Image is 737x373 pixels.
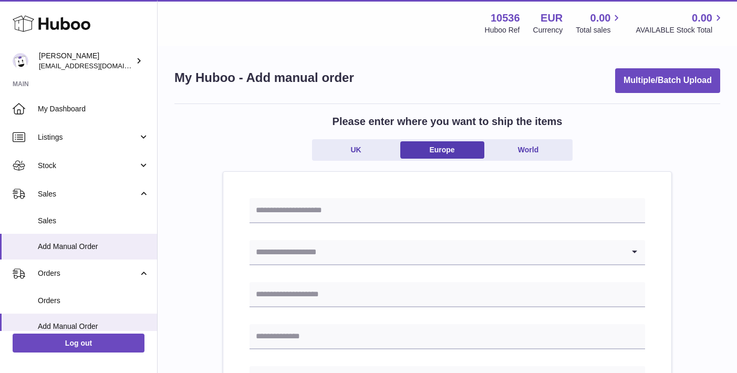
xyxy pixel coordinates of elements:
strong: EUR [541,11,563,25]
span: 0.00 [692,11,712,25]
span: Listings [38,132,138,142]
span: 0.00 [590,11,611,25]
span: Total sales [576,25,622,35]
a: World [486,141,570,159]
a: 0.00 AVAILABLE Stock Total [636,11,724,35]
input: Search for option [250,240,624,264]
a: Europe [400,141,484,159]
img: riberoyepescamila@hotmail.com [13,53,28,69]
div: [PERSON_NAME] [39,51,133,71]
div: Huboo Ref [485,25,520,35]
div: Search for option [250,240,645,265]
strong: 10536 [491,11,520,25]
a: 0.00 Total sales [576,11,622,35]
span: Sales [38,216,149,226]
span: Add Manual Order [38,242,149,252]
span: Orders [38,296,149,306]
span: Stock [38,161,138,171]
h1: My Huboo - Add manual order [174,69,354,86]
button: Multiple/Batch Upload [615,68,720,93]
span: Orders [38,268,138,278]
h2: Please enter where you want to ship the items [333,115,563,129]
div: Currency [533,25,563,35]
a: Log out [13,334,144,353]
span: [EMAIL_ADDRESS][DOMAIN_NAME] [39,61,154,70]
a: UK [314,141,398,159]
span: Sales [38,189,138,199]
span: Add Manual Order [38,322,149,331]
span: AVAILABLE Stock Total [636,25,724,35]
span: My Dashboard [38,104,149,114]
